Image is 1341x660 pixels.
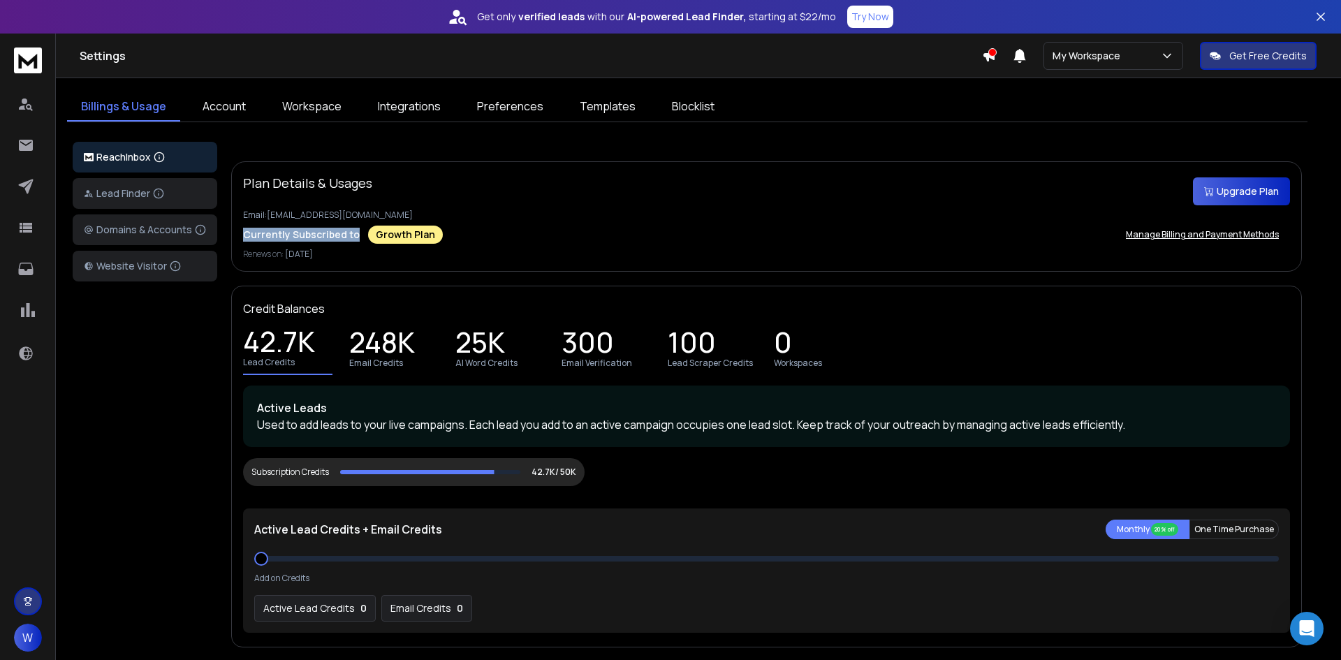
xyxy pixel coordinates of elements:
p: Workspaces [774,358,822,369]
a: Templates [566,92,650,122]
div: Subscription Credits [251,467,329,478]
p: Get only with our starting at $22/mo [477,10,836,24]
button: Website Visitor [73,251,217,281]
p: Plan Details & Usages [243,173,372,193]
button: Try Now [847,6,893,28]
span: [DATE] [285,248,313,260]
a: Account [189,92,260,122]
p: Lead Scraper Credits [668,358,753,369]
p: Email Verification [562,358,632,369]
a: Integrations [364,92,455,122]
button: Lead Finder [73,178,217,209]
strong: verified leads [518,10,585,24]
h1: Settings [80,47,982,64]
p: Try Now [851,10,889,24]
p: 42.7K/ 50K [532,467,576,478]
button: Manage Billing and Payment Methods [1115,221,1290,249]
p: Email: [EMAIL_ADDRESS][DOMAIN_NAME] [243,210,1290,221]
button: W [14,624,42,652]
button: One Time Purchase [1189,520,1279,539]
a: Preferences [463,92,557,122]
p: Email Credits [349,358,403,369]
p: Manage Billing and Payment Methods [1126,229,1279,240]
img: logo [84,153,94,162]
p: 100 [668,335,716,355]
p: Add on Credits [254,573,309,584]
p: Credit Balances [243,300,325,317]
button: Get Free Credits [1200,42,1317,70]
p: AI Word Credits [455,358,518,369]
p: Email Credits [390,601,451,615]
button: Monthly 20% off [1106,520,1189,539]
p: My Workspace [1053,49,1126,63]
p: 248K [349,335,415,355]
p: Lead Credits [243,357,295,368]
p: Currently Subscribed to [243,228,360,242]
p: Used to add leads to your live campaigns. Each lead you add to an active campaign occupies one le... [257,416,1276,433]
p: Renews on: [243,249,1290,260]
p: Active Lead Credits [263,601,355,615]
div: Open Intercom Messenger [1290,612,1324,645]
p: 0 [774,335,792,355]
button: Upgrade Plan [1193,177,1290,205]
img: logo [14,47,42,73]
strong: AI-powered Lead Finder, [627,10,746,24]
a: Billings & Usage [67,92,180,122]
p: Get Free Credits [1229,49,1307,63]
div: Growth Plan [368,226,443,244]
p: Active Lead Credits + Email Credits [254,521,442,538]
p: 0 [457,601,463,615]
button: Domains & Accounts [73,214,217,245]
div: 20% off [1151,523,1178,536]
button: ReachInbox [73,142,217,173]
a: Workspace [268,92,356,122]
p: Active Leads [257,399,1276,416]
p: 300 [562,335,614,355]
p: 25K [455,335,505,355]
p: 0 [360,601,367,615]
a: Blocklist [658,92,728,122]
p: 42.7K [243,335,315,354]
